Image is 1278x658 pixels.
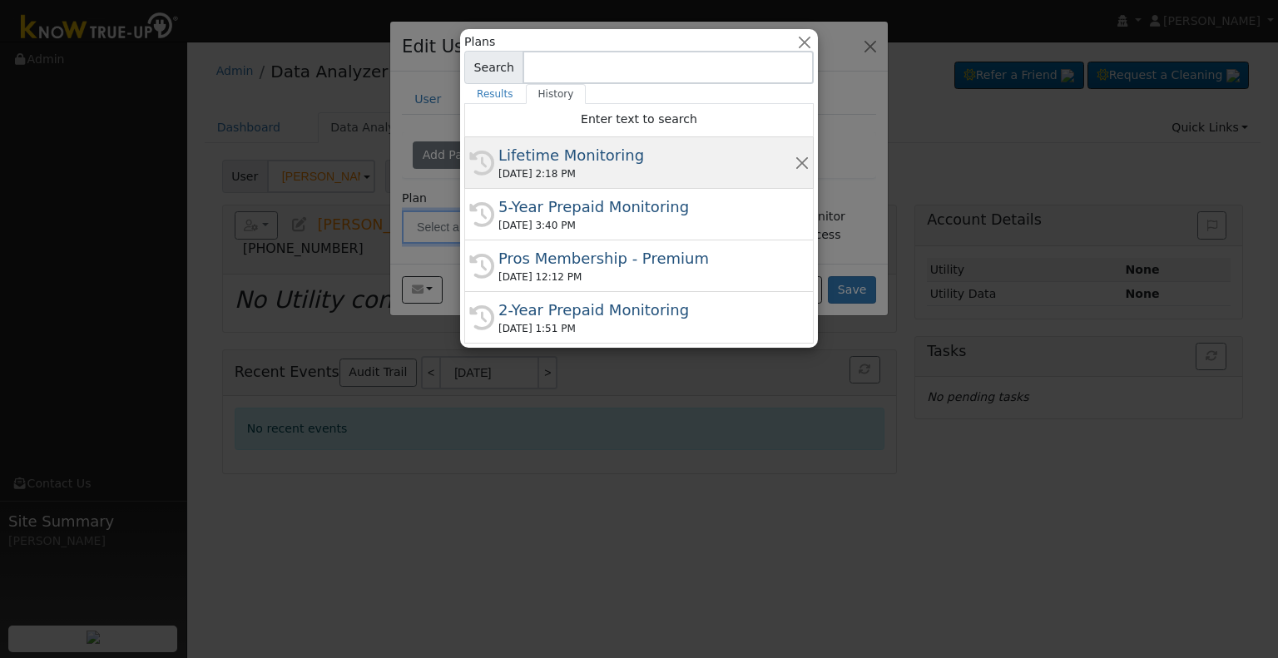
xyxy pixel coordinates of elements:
div: Lifetime Monitoring [498,144,795,166]
div: [DATE] 2:18 PM [498,166,795,181]
div: 5-Year Prepaid Monitoring [498,195,795,218]
i: History [469,151,494,176]
div: Pros Membership - Premium [498,247,795,270]
i: History [469,202,494,227]
div: [DATE] 3:40 PM [498,218,795,233]
button: Remove this history [795,154,810,171]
